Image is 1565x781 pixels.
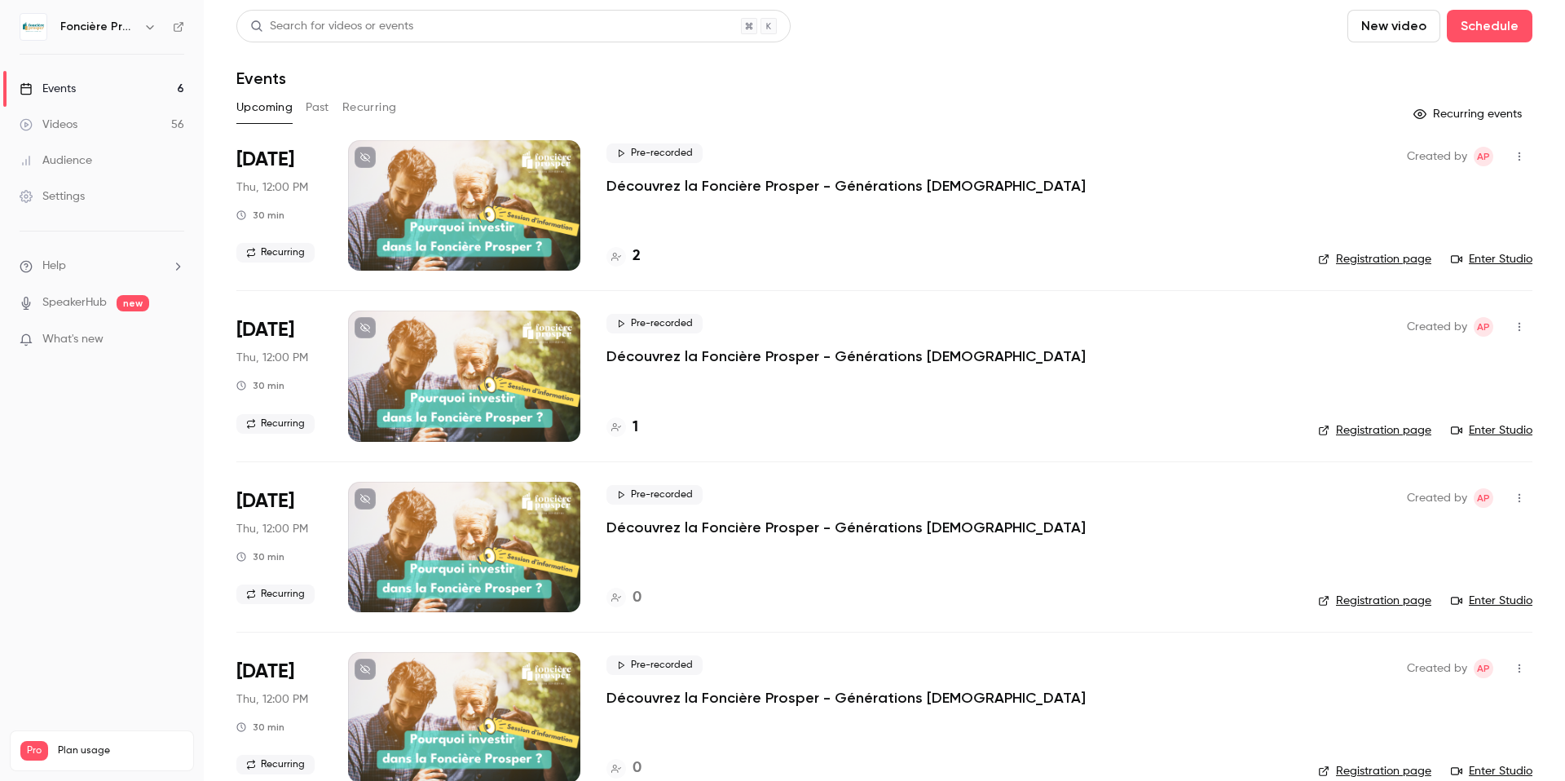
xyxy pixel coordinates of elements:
h4: 1 [633,417,638,439]
a: 0 [606,757,641,779]
h6: Foncière Prosper [60,19,137,35]
span: AP [1477,147,1490,166]
span: AP [1477,488,1490,508]
span: Created by [1407,659,1467,678]
div: Events [20,81,76,97]
span: Anthony PIQUET [1474,659,1493,678]
span: Plan usage [58,744,183,757]
span: Pre-recorded [606,655,703,675]
button: New video [1347,10,1440,42]
a: Registration page [1318,763,1431,779]
h4: 0 [633,757,641,779]
span: Recurring [236,243,315,263]
span: Recurring [236,585,315,604]
button: Schedule [1447,10,1532,42]
div: Settings [20,188,85,205]
span: Thu, 12:00 PM [236,350,308,366]
a: Découvrez la Foncière Prosper - Générations [DEMOGRAPHIC_DATA] [606,688,1086,708]
a: SpeakerHub [42,294,107,311]
span: Anthony PIQUET [1474,488,1493,508]
span: [DATE] [236,317,294,343]
span: Pre-recorded [606,485,703,505]
a: 2 [606,245,641,267]
span: Created by [1407,147,1467,166]
a: 0 [606,587,641,609]
div: Videos [20,117,77,133]
span: Pre-recorded [606,143,703,163]
span: Thu, 12:00 PM [236,521,308,537]
a: Enter Studio [1451,422,1532,439]
a: 1 [606,417,638,439]
a: Enter Studio [1451,763,1532,779]
a: Registration page [1318,593,1431,609]
span: [DATE] [236,488,294,514]
span: Created by [1407,317,1467,337]
span: Thu, 12:00 PM [236,691,308,708]
a: Découvrez la Foncière Prosper - Générations [DEMOGRAPHIC_DATA] [606,346,1086,366]
span: What's new [42,331,104,348]
span: [DATE] [236,147,294,173]
a: Découvrez la Foncière Prosper - Générations [DEMOGRAPHIC_DATA] [606,176,1086,196]
span: [DATE] [236,659,294,685]
li: help-dropdown-opener [20,258,184,275]
div: Sep 11 Thu, 12:00 PM (Europe/Paris) [236,140,322,271]
span: AP [1477,317,1490,337]
span: Created by [1407,488,1467,508]
button: Past [306,95,329,121]
div: Sep 18 Thu, 12:00 PM (Europe/Paris) [236,311,322,441]
a: Registration page [1318,422,1431,439]
div: 30 min [236,379,284,392]
h4: 2 [633,245,641,267]
button: Recurring [342,95,397,121]
a: Enter Studio [1451,593,1532,609]
a: Enter Studio [1451,251,1532,267]
span: Pro [20,741,48,761]
div: Search for videos or events [250,18,413,35]
span: Pre-recorded [606,314,703,333]
div: 30 min [236,721,284,734]
div: Audience [20,152,92,169]
a: Découvrez la Foncière Prosper - Générations [DEMOGRAPHIC_DATA] [606,518,1086,537]
span: AP [1477,659,1490,678]
div: Sep 25 Thu, 12:00 PM (Europe/Paris) [236,482,322,612]
span: Thu, 12:00 PM [236,179,308,196]
h1: Events [236,68,286,88]
iframe: Noticeable Trigger [165,333,184,347]
img: Foncière Prosper [20,14,46,40]
div: 30 min [236,209,284,222]
span: Anthony PIQUET [1474,317,1493,337]
span: Anthony PIQUET [1474,147,1493,166]
span: Help [42,258,66,275]
span: Recurring [236,755,315,774]
button: Recurring events [1406,101,1532,127]
h4: 0 [633,587,641,609]
span: new [117,295,149,311]
span: Recurring [236,414,315,434]
div: 30 min [236,550,284,563]
a: Registration page [1318,251,1431,267]
button: Upcoming [236,95,293,121]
